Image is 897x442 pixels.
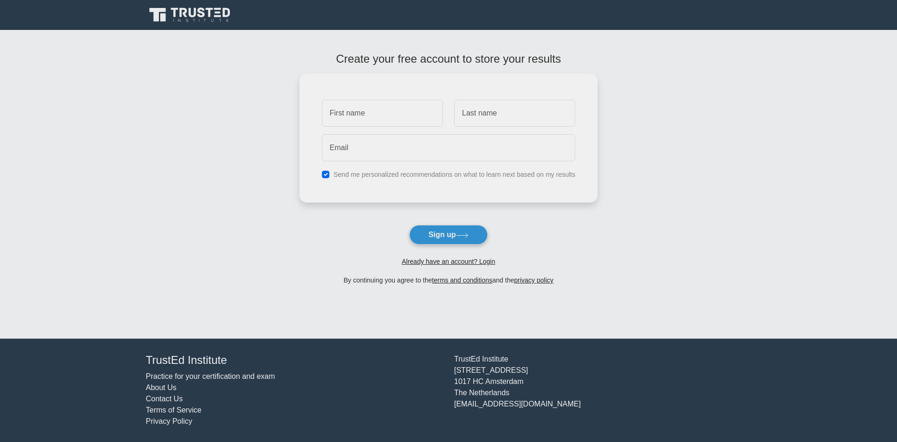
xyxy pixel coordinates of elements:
input: First name [322,100,443,127]
a: Already have an account? Login [402,258,495,265]
input: Email [322,134,576,161]
button: Sign up [409,225,488,245]
a: Privacy Policy [146,417,192,425]
div: TrustEd Institute [STREET_ADDRESS] 1017 HC Amsterdam The Netherlands [EMAIL_ADDRESS][DOMAIN_NAME] [448,354,757,427]
a: privacy policy [514,276,554,284]
a: About Us [146,384,177,391]
h4: TrustEd Institute [146,354,443,367]
a: Terms of Service [146,406,201,414]
label: Send me personalized recommendations on what to learn next based on my results [334,171,576,178]
input: Last name [454,100,575,127]
div: By continuing you agree to the and the [294,275,604,286]
a: Contact Us [146,395,183,403]
a: terms and conditions [432,276,492,284]
h4: Create your free account to store your results [299,52,598,66]
a: Practice for your certification and exam [146,372,275,380]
